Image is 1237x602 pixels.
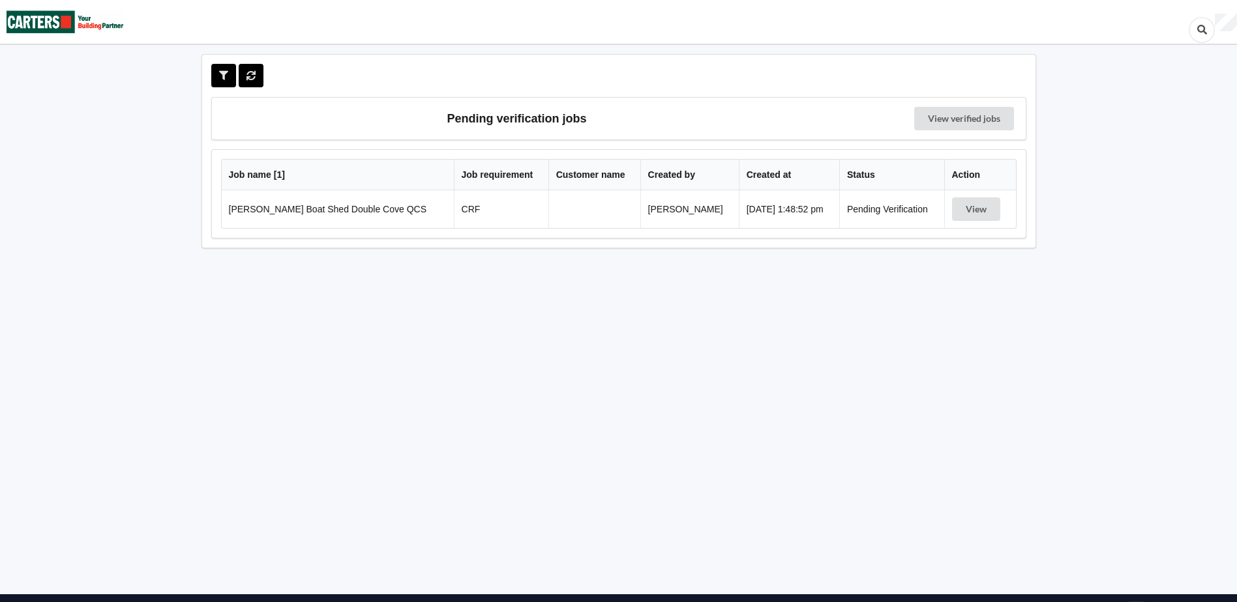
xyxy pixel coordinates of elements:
[944,160,1016,190] th: Action
[548,160,640,190] th: Customer name
[952,204,1003,214] a: View
[839,160,944,190] th: Status
[739,190,839,228] td: [DATE] 1:48:52 pm
[1215,14,1237,32] div: User Profile
[839,190,944,228] td: Pending Verification
[222,190,454,228] td: [PERSON_NAME] Boat Shed Double Cove QCS
[454,190,548,228] td: CRF
[640,190,739,228] td: [PERSON_NAME]
[222,160,454,190] th: Job name [ 1 ]
[454,160,548,190] th: Job requirement
[640,160,739,190] th: Created by
[7,1,124,43] img: Carters
[221,107,813,130] h3: Pending verification jobs
[952,197,1000,221] button: View
[914,107,1014,130] a: View verified jobs
[739,160,839,190] th: Created at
